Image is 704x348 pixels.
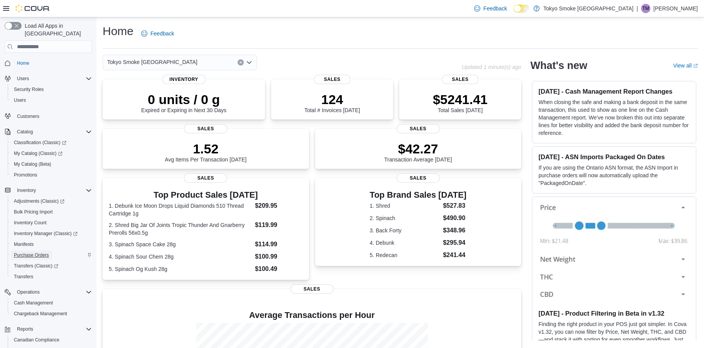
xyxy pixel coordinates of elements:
a: Promotions [11,170,41,180]
span: Catalog [14,127,92,136]
dt: 1. Shred [370,202,440,210]
span: Home [14,58,92,68]
button: Inventory Count [8,217,95,228]
button: Inventory [14,186,39,195]
h1: Home [103,24,133,39]
span: Operations [17,289,40,295]
span: Users [11,96,92,105]
dd: $241.44 [443,250,466,260]
button: Transfers [8,271,95,282]
dt: 5. Redecan [370,251,440,259]
dd: $100.99 [255,252,303,261]
button: Promotions [8,170,95,180]
img: Cova [15,5,50,12]
span: Customers [14,111,92,121]
span: Feedback [483,5,507,12]
a: Security Roles [11,85,47,94]
button: Canadian Compliance [8,335,95,345]
dt: 2. Shred Big Jar Of Joints Tropic Thunder And Gnarberry Prerolls 56x0.5g [109,221,252,237]
a: Inventory Manager (Classic) [8,228,95,239]
a: My Catalog (Beta) [11,160,54,169]
p: Updated 1 minute(s) ago [462,64,521,70]
span: Sales [290,284,334,294]
button: Catalog [2,126,95,137]
button: Chargeback Management [8,308,95,319]
span: Tokyo Smoke [GEOGRAPHIC_DATA] [107,57,198,67]
input: Dark Mode [513,5,530,13]
button: Cash Management [8,298,95,308]
p: If you are using the Ontario ASN format, the ASN Import in purchase orders will now automatically... [539,164,690,187]
span: Load All Apps in [GEOGRAPHIC_DATA] [22,22,92,37]
span: Chargeback Management [11,309,92,318]
div: Taylor Murphy [641,4,650,13]
h3: [DATE] - Cash Management Report Changes [539,87,690,95]
span: Inventory [17,187,36,193]
span: Transfers [11,272,92,281]
span: Security Roles [14,86,44,92]
p: 0 units / 0 g [141,92,226,107]
dt: 1. Debunk Ice Moon Drops Liquid Diamonds 510 Thread Cartridge 1g [109,202,252,217]
span: Users [14,97,26,103]
p: $5241.41 [433,92,488,107]
a: Adjustments (Classic) [11,197,68,206]
span: TM [642,4,649,13]
dd: $209.95 [255,201,303,210]
a: Transfers (Classic) [8,261,95,271]
span: Purchase Orders [14,252,49,258]
h3: [DATE] - Product Filtering in Beta in v1.32 [539,309,690,317]
span: My Catalog (Beta) [14,161,51,167]
a: Home [14,59,32,68]
dt: 4. Spinach Sour Chem 28g [109,253,252,261]
p: | [636,4,638,13]
span: Operations [14,287,92,297]
h3: [DATE] - ASN Imports Packaged On Dates [539,153,690,161]
span: Catalog [17,129,33,135]
button: Inventory [2,185,95,196]
dt: 2. Spinach [370,214,440,222]
a: Canadian Compliance [11,335,62,345]
a: Cash Management [11,298,56,308]
a: Manifests [11,240,37,249]
span: Transfers (Classic) [14,263,58,269]
button: Users [14,74,32,83]
span: Bulk Pricing Import [11,207,92,217]
span: Inventory [14,186,92,195]
button: Home [2,57,95,69]
span: Users [14,74,92,83]
a: Feedback [471,1,510,16]
a: Inventory Count [11,218,50,227]
span: Transfers [14,274,33,280]
p: 124 [304,92,360,107]
span: Transfers (Classic) [11,261,92,271]
button: My Catalog (Beta) [8,159,95,170]
span: Inventory Manager (Classic) [14,230,78,237]
span: My Catalog (Beta) [11,160,92,169]
span: Classification (Classic) [14,140,66,146]
h3: Top Product Sales [DATE] [109,190,303,200]
span: My Catalog (Classic) [11,149,92,158]
button: Users [2,73,95,84]
dt: 4. Debunk [370,239,440,247]
a: Adjustments (Classic) [8,196,95,207]
h3: Top Brand Sales [DATE] [370,190,466,200]
span: Security Roles [11,85,92,94]
button: Clear input [238,59,244,66]
dd: $348.96 [443,226,466,235]
a: Inventory Manager (Classic) [11,229,81,238]
a: Transfers [11,272,36,281]
span: Feedback [150,30,174,37]
span: Sales [314,75,351,84]
p: Tokyo Smoke [GEOGRAPHIC_DATA] [544,4,634,13]
a: Users [11,96,29,105]
button: Operations [2,287,95,298]
button: Users [8,95,95,106]
dd: $295.94 [443,238,466,247]
h2: What's new [530,59,587,72]
dd: $490.90 [443,214,466,223]
a: Chargeback Management [11,309,70,318]
dd: $100.49 [255,264,303,274]
div: Expired or Expiring in Next 30 Days [141,92,226,113]
dd: $119.99 [255,220,303,230]
a: My Catalog (Classic) [11,149,66,158]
